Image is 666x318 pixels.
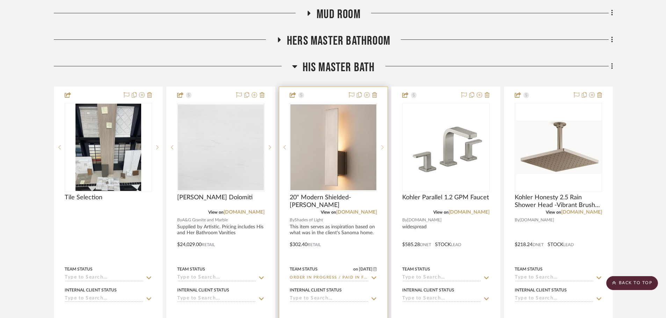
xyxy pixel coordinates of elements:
[65,266,93,272] div: Team Status
[177,217,182,223] span: By
[520,217,554,223] span: [DOMAIN_NAME]
[546,210,561,214] span: View on
[287,34,390,49] span: Hers Master Bathroom
[561,210,602,215] a: [DOMAIN_NAME]
[75,104,141,191] img: Tile Selection
[177,296,256,302] input: Type to Search…
[515,103,602,191] div: 0
[402,296,481,302] input: Type to Search…
[317,7,361,22] span: Mud Room
[224,210,265,215] a: [DOMAIN_NAME]
[65,287,117,293] div: Internal Client Status
[402,217,407,223] span: By
[290,266,318,272] div: Team Status
[336,210,377,215] a: [DOMAIN_NAME]
[515,296,594,302] input: Type to Search…
[515,120,601,175] img: Kohler Honesty 2.5 Rain Shower Head -Vibrant Brushed Nickel
[290,104,376,190] img: 20" Modern Shielded- Satin Nickel
[403,103,489,191] div: 0
[65,194,102,201] span: Tile Selection
[290,287,342,293] div: Internal Client Status
[177,287,229,293] div: Internal Client Status
[606,276,658,290] scroll-to-top-button: BACK TO TOP
[295,217,323,223] span: Shades of Light
[515,266,543,272] div: Team Status
[290,217,295,223] span: By
[407,217,442,223] span: [DOMAIN_NAME]
[402,266,430,272] div: Team Status
[65,275,144,281] input: Type to Search…
[290,275,369,281] input: Type to Search…
[177,194,253,201] span: [PERSON_NAME] Dolomiti
[178,104,264,190] img: Bianco Dolomiti
[402,275,481,281] input: Type to Search…
[208,210,224,214] span: View on
[353,267,358,271] span: on
[433,210,449,214] span: View on
[515,287,567,293] div: Internal Client Status
[321,210,336,214] span: View on
[403,121,489,173] img: Kohler Parallel 1.2 GPM Faucet
[449,210,490,215] a: [DOMAIN_NAME]
[290,296,369,302] input: Type to Search…
[177,275,256,281] input: Type to Search…
[303,60,375,75] span: His Master Bath
[515,217,520,223] span: By
[182,217,228,223] span: A&G Granite and Marble
[515,275,594,281] input: Type to Search…
[290,103,377,191] div: 0
[358,267,373,272] span: [DATE]
[402,287,454,293] div: Internal Client Status
[177,266,205,272] div: Team Status
[65,296,144,302] input: Type to Search…
[402,194,489,201] span: Kohler Parallel 1.2 GPM Faucet
[515,194,602,209] span: Kohler Honesty 2.5 Rain Shower Head -Vibrant Brushed Nickel
[290,194,377,209] span: 20" Modern Shielded- [PERSON_NAME]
